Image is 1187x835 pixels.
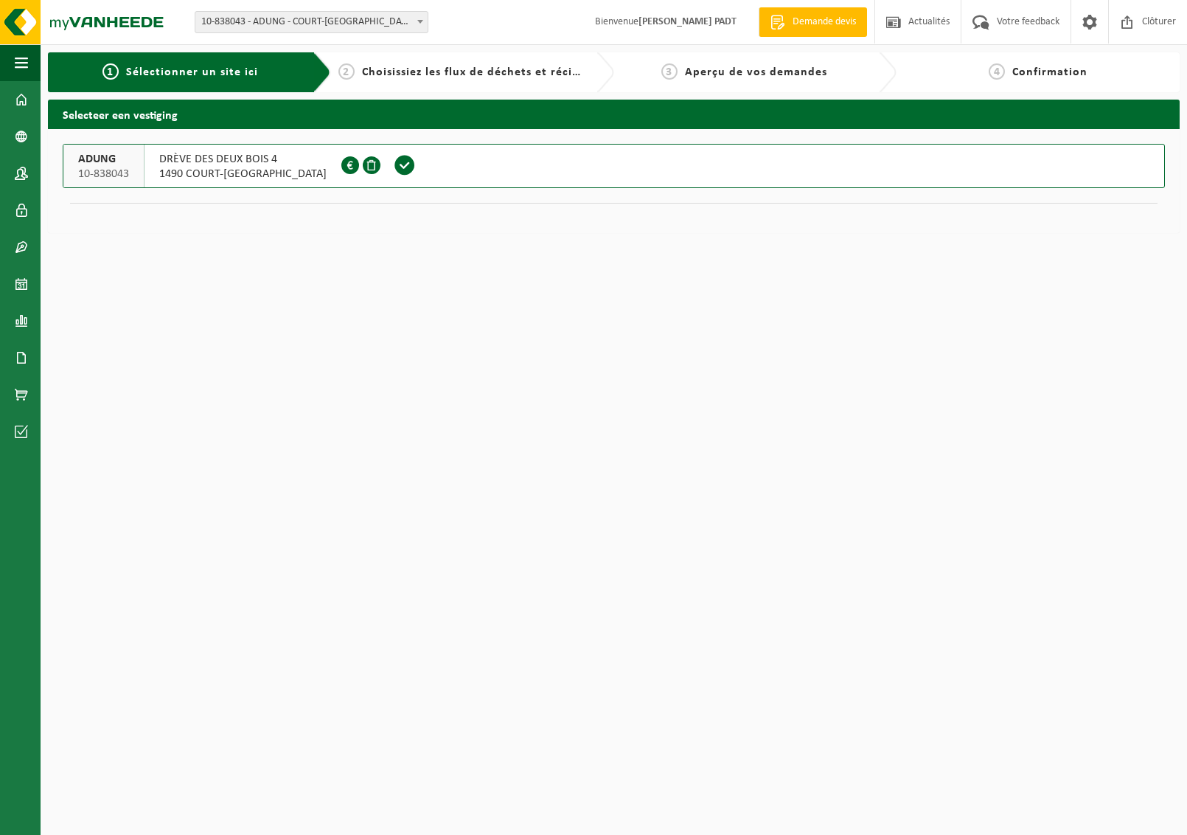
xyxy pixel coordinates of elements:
[159,167,327,181] span: 1490 COURT-[GEOGRAPHIC_DATA]
[685,66,827,78] span: Aperçu de vos demandes
[48,100,1180,128] h2: Selecteer een vestiging
[63,144,1165,188] button: ADUNG 10-838043 DRÈVE DES DEUX BOIS 41490 COURT-[GEOGRAPHIC_DATA]
[789,15,860,30] span: Demande devis
[338,63,355,80] span: 2
[126,66,258,78] span: Sélectionner un site ici
[989,63,1005,80] span: 4
[78,152,129,167] span: ADUNG
[362,66,608,78] span: Choisissiez les flux de déchets et récipients
[102,63,119,80] span: 1
[195,12,428,32] span: 10-838043 - ADUNG - COURT-SAINT-ETIENNE
[638,16,737,27] strong: [PERSON_NAME] PADT
[78,167,129,181] span: 10-838043
[159,152,327,167] span: DRÈVE DES DEUX BOIS 4
[661,63,678,80] span: 3
[1012,66,1087,78] span: Confirmation
[195,11,428,33] span: 10-838043 - ADUNG - COURT-SAINT-ETIENNE
[759,7,867,37] a: Demande devis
